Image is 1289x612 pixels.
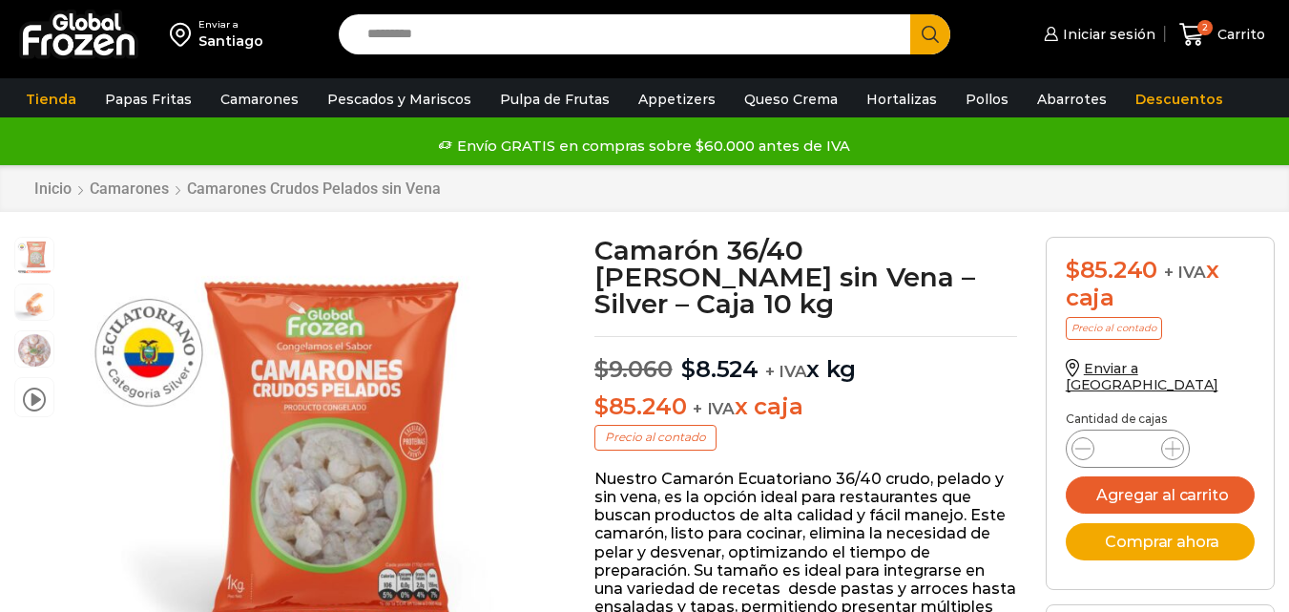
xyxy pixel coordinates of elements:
[735,81,847,117] a: Queso Crema
[1028,81,1116,117] a: Abarrotes
[95,81,201,117] a: Papas Fritas
[594,425,717,450] p: Precio al contado
[318,81,481,117] a: Pescados y Mariscos
[910,14,950,54] button: Search button
[1066,360,1218,393] a: Enviar a [GEOGRAPHIC_DATA]
[594,355,673,383] bdi: 9.060
[1066,317,1162,340] p: Precio al contado
[1175,12,1270,57] a: 2 Carrito
[681,355,696,383] span: $
[490,81,619,117] a: Pulpa de Frutas
[594,392,609,420] span: $
[1066,476,1255,514] button: Agregar al carrito
[1126,81,1233,117] a: Descuentos
[1058,25,1155,44] span: Iniciar sesión
[1213,25,1265,44] span: Carrito
[594,355,609,383] span: $
[211,81,308,117] a: Camarones
[89,179,170,198] a: Camarones
[1066,256,1157,284] bdi: 85.240
[1066,412,1255,426] p: Cantidad de cajas
[15,331,53,369] span: camarones-2
[956,81,1018,117] a: Pollos
[594,393,1017,421] p: x caja
[594,392,686,420] bdi: 85.240
[693,399,735,418] span: + IVA
[1066,523,1255,560] button: Comprar ahora
[857,81,946,117] a: Hortalizas
[1197,20,1213,35] span: 2
[1066,256,1080,284] span: $
[594,336,1017,384] p: x kg
[15,285,53,323] span: camaron-sin-cascara
[186,179,442,198] a: Camarones Crudos Pelados sin Vena
[16,81,86,117] a: Tienda
[15,238,53,276] span: crudos pelados 36:40
[33,179,442,198] nav: Breadcrumb
[594,237,1017,317] h1: Camarón 36/40 [PERSON_NAME] sin Vena – Silver – Caja 10 kg
[33,179,73,198] a: Inicio
[1066,257,1255,312] div: x caja
[170,18,198,51] img: address-field-icon.svg
[629,81,725,117] a: Appetizers
[1039,15,1155,53] a: Iniciar sesión
[765,362,807,381] span: + IVA
[198,32,263,51] div: Santiago
[1110,435,1146,462] input: Product quantity
[1164,263,1206,282] span: + IVA
[681,355,759,383] bdi: 8.524
[198,18,263,32] div: Enviar a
